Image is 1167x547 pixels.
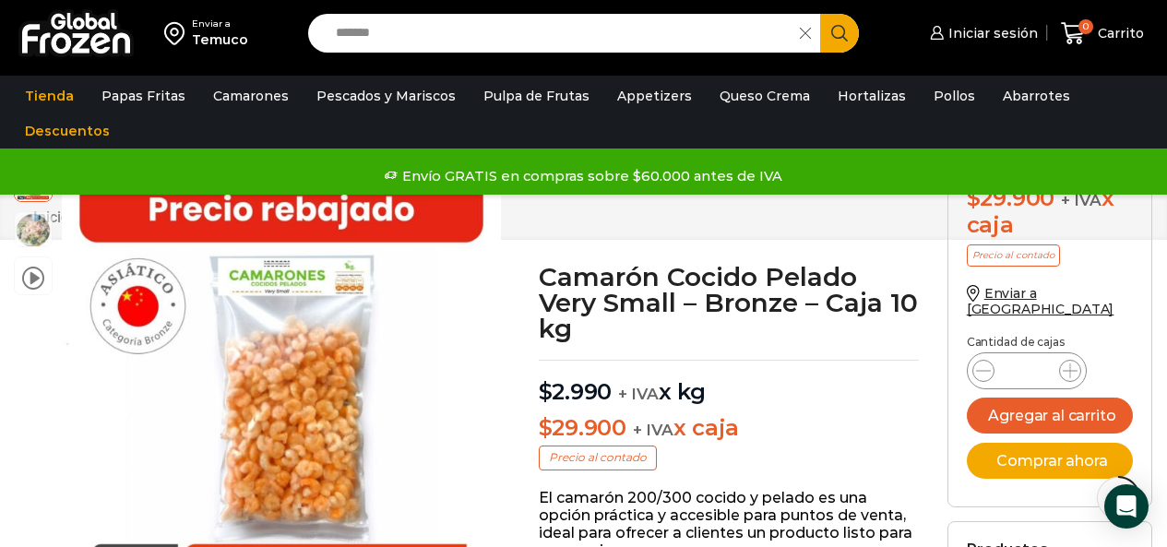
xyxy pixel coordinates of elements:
div: Open Intercom Messenger [1104,484,1149,529]
div: Enviar a [192,18,248,30]
a: Pulpa de Frutas [474,78,599,113]
a: Descuentos [16,113,119,149]
a: Queso Crema [710,78,819,113]
a: 0 Carrito [1056,12,1149,55]
input: Product quantity [1009,358,1044,384]
button: Agregar al carrito [967,398,1133,434]
span: $ [539,378,553,405]
button: Search button [820,14,859,53]
a: Iniciar sesión [925,15,1038,52]
p: Precio al contado [539,446,657,470]
span: $ [967,184,981,211]
span: + IVA [618,385,659,403]
p: Precio al contado [967,244,1060,267]
a: Camarones [204,78,298,113]
bdi: 2.990 [539,378,613,405]
a: Hortalizas [828,78,915,113]
a: Tienda [16,78,83,113]
div: x caja [967,185,1133,239]
bdi: 29.900 [967,184,1054,211]
a: Appetizers [608,78,701,113]
div: Temuco [192,30,248,49]
h1: Camarón Cocido Pelado Very Small – Bronze – Caja 10 kg [539,264,920,341]
p: x kg [539,360,920,406]
span: 0 [1078,19,1093,34]
a: Pescados y Mariscos [307,78,465,113]
bdi: 29.900 [539,414,626,441]
a: Papas Fritas [92,78,195,113]
p: x caja [539,415,920,442]
span: $ [539,414,553,441]
a: Enviar a [GEOGRAPHIC_DATA] [967,285,1114,317]
img: address-field-icon.svg [164,18,192,49]
span: + IVA [1061,191,1102,209]
button: Comprar ahora [967,443,1133,479]
span: + IVA [633,421,673,439]
span: very-small [15,212,52,249]
a: Abarrotes [994,78,1079,113]
span: Iniciar sesión [944,24,1038,42]
a: Pollos [924,78,984,113]
p: Cantidad de cajas [967,336,1133,349]
span: Carrito [1093,24,1144,42]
